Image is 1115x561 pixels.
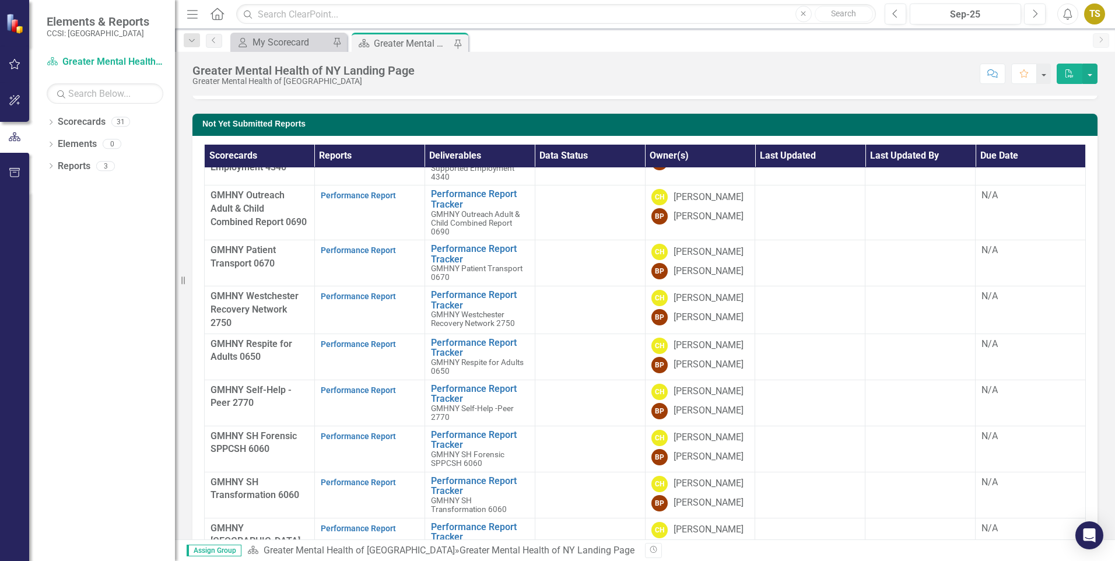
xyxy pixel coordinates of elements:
a: Performance Report [321,478,396,487]
a: Performance Report [321,292,396,301]
div: BP [651,208,668,225]
span: Search [831,9,856,18]
td: Double-Click to Edit [535,334,645,380]
h3: Not Yet Submitted Reports [202,120,1092,128]
a: My Scorecard [233,35,329,50]
td: Double-Click to Edit [535,286,645,334]
span: GMHNY Respite for Adults 0650 [431,357,524,376]
div: Greater Mental Health of NY Landing Page [374,36,451,51]
button: Search [815,6,873,22]
div: [PERSON_NAME] [674,265,744,278]
a: Performance Report Tracker [431,244,529,264]
input: Search Below... [47,83,163,104]
div: CH [651,244,668,260]
a: Greater Mental Health of [GEOGRAPHIC_DATA] [47,55,163,69]
td: Double-Click to Edit Right Click for Context Menu [425,334,535,380]
td: Double-Click to Edit Right Click for Context Menu [425,380,535,426]
div: » [247,544,636,558]
span: GMHNY SH Transformation 6060 [211,476,299,501]
div: CH [651,476,668,492]
div: N/A [981,522,1079,535]
div: BP [651,403,668,419]
td: Double-Click to Edit Right Click for Context Menu [425,185,535,240]
a: Performance Report [321,191,396,200]
input: Search ClearPoint... [236,4,876,24]
div: 31 [111,117,130,127]
span: GMHNY Westchester Recovery Network 2750 [211,290,299,328]
td: Double-Click to Edit [535,426,645,472]
div: [PERSON_NAME] [674,292,744,305]
div: CH [651,522,668,538]
div: N/A [981,290,1079,303]
div: CH [651,384,668,400]
button: Sep-25 [910,3,1021,24]
div: Greater Mental Health of NY Landing Page [460,545,634,556]
span: GMHNY SH Forensic SPPCSH 6060 [431,450,504,468]
div: CH [651,430,668,446]
td: Double-Click to Edit Right Click for Context Menu [425,472,535,518]
span: GMHNY Patient Transport 0670 [211,244,276,269]
a: Performance Report Tracker [431,522,529,542]
div: CH [651,189,668,205]
span: GMHNY Westchester Recovery Network 2750 [431,310,515,328]
div: Open Intercom Messenger [1075,521,1103,549]
div: [PERSON_NAME] [674,431,744,444]
span: GMHNY Outreach Adult & Child Combined Report 0690 [211,190,307,227]
span: Elements & Reports [47,15,149,29]
div: N/A [981,430,1079,443]
span: GMHNY Self-Help -Peer 2770 [211,384,292,409]
a: Performance Report Tracker [431,476,529,496]
span: GMHNY Patient Transport 0670 [431,264,523,282]
td: Double-Click to Edit [535,185,645,240]
div: N/A [981,189,1079,202]
div: Sep-25 [914,8,1017,22]
span: GMHNY Self-Help -Peer 2770 [431,404,514,422]
a: Performance Report Tracker [431,430,529,450]
a: Performance Report [321,432,396,441]
a: Performance Report [321,524,396,533]
div: [PERSON_NAME] [674,311,744,324]
span: Assign Group [187,545,241,556]
div: [PERSON_NAME] [674,477,744,490]
div: [PERSON_NAME] [674,339,744,352]
div: [PERSON_NAME] [674,246,744,259]
td: Double-Click to Edit Right Click for Context Menu [425,426,535,472]
td: Double-Click to Edit [535,240,645,286]
button: TS [1084,3,1105,24]
a: Elements [58,138,97,151]
a: Greater Mental Health of [GEOGRAPHIC_DATA] [264,545,455,556]
div: Greater Mental Health of NY Landing Page [192,64,415,77]
div: N/A [981,244,1079,257]
div: BP [651,449,668,465]
div: N/A [981,384,1079,397]
div: N/A [981,476,1079,489]
div: N/A [981,338,1079,351]
td: Double-Click to Edit [535,380,645,426]
div: [PERSON_NAME] [674,450,744,464]
div: [PERSON_NAME] [674,210,744,223]
small: CCSI: [GEOGRAPHIC_DATA] [47,29,149,38]
div: [PERSON_NAME] [674,385,744,398]
div: [PERSON_NAME] [674,496,744,510]
a: Performance Report [321,339,396,349]
a: Performance Report Tracker [431,290,529,310]
a: Reports [58,160,90,173]
span: GMHNY SH Forensic SPPCSH 6060 [211,430,297,455]
div: [PERSON_NAME] [674,404,744,418]
td: Double-Click to Edit Right Click for Context Menu [425,286,535,334]
div: [PERSON_NAME] [674,358,744,371]
div: BP [651,309,668,325]
div: 0 [103,139,121,149]
div: [PERSON_NAME] [674,191,744,204]
a: Performance Report [321,246,396,255]
div: [PERSON_NAME] [674,523,744,537]
div: BP [651,357,668,373]
a: Scorecards [58,115,106,129]
span: GMHNY Outreach Adult & Child Combined Report 0690 [431,209,520,236]
div: CH [651,338,668,354]
td: Double-Click to Edit [535,472,645,518]
span: GMHNY SH Transformation 6060 [431,496,507,514]
span: GMHNY Ongoing Intensive Supported Employment 4340 [431,155,525,181]
a: Performance Report Tracker [431,189,529,209]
